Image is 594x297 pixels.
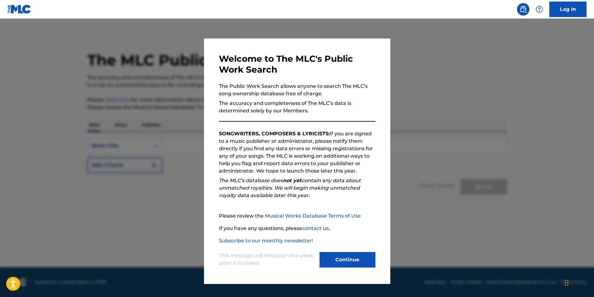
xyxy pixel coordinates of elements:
[549,2,587,17] a: Log In
[536,6,543,13] img: help
[219,131,330,137] strong: SONGWRITERS, COMPOSERS & LYRICISTS:
[265,213,361,219] a: Musical Works Database Terms of Use
[219,130,375,175] p: If you are signed to a music publisher or administrator, please notify them directly if you find ...
[219,83,375,97] p: The Public Work Search allows anyone to search The MLC’s song ownership database free of charge.
[302,225,329,231] a: contact us
[219,238,313,244] a: Subscribe to our monthly newsletter!
[519,6,527,13] img: search
[219,252,316,267] p: This message will reappear one week after it is closed.
[219,225,375,232] p: If you have any questions, please .
[563,267,594,297] iframe: Chat Widget
[219,53,375,75] h3: Welcome to The MLC's Public Work Search
[320,252,375,268] button: Continue
[7,5,31,14] img: MLC Logo
[219,100,375,115] p: The accuracy and completeness of The MLC’s data is determined solely by our Members.
[219,212,375,220] p: Please review the
[219,178,361,198] em: The MLC’s database does contain any data about unmatched royalties. We will begin making unmatche...
[517,3,529,16] a: Public Search
[565,273,569,292] div: Drag
[533,3,546,16] div: Help
[283,178,302,183] strong: not yet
